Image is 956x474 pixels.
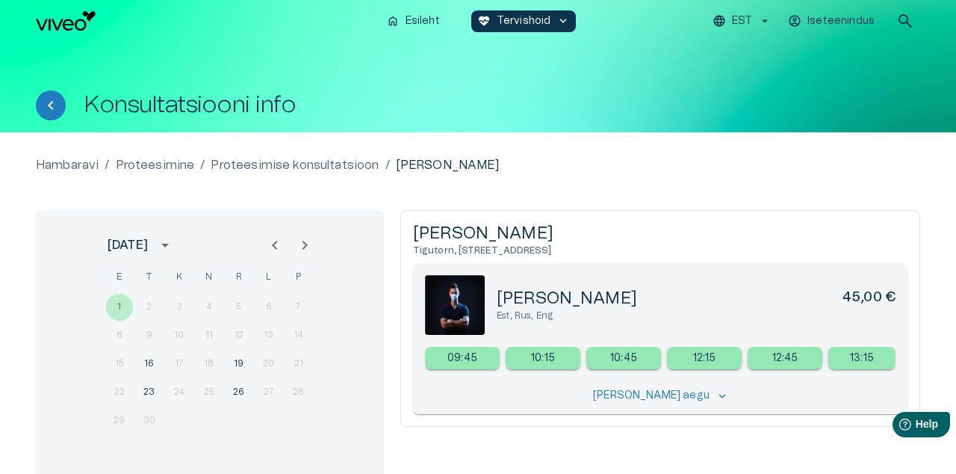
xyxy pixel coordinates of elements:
button: [PERSON_NAME] aegukeyboard_arrow_down [589,385,731,407]
span: reede [226,262,252,292]
span: esmaspäev [106,262,133,292]
span: keyboard_arrow_down [556,14,570,28]
a: Select new timeslot for rescheduling [586,347,661,369]
button: Iseteenindus [786,10,878,32]
a: Select new timeslot for rescheduling [425,347,500,369]
button: 26 [226,379,252,406]
a: Select new timeslot for rescheduling [748,347,822,369]
p: Esileht [406,13,440,29]
button: calendar view is open, switch to year view [152,233,178,258]
p: 12:15 [693,351,716,366]
span: teisipäev [136,262,163,292]
a: Select new timeslot for rescheduling [506,347,580,369]
div: 12:15 [667,347,742,369]
button: ecg_heartTervishoidkeyboard_arrow_down [471,10,577,32]
a: Hambaravi [36,156,99,174]
h1: Konsultatsiooni info [84,92,296,118]
button: 16 [136,351,163,378]
p: 10:45 [610,351,637,366]
img: Viveo logo [36,11,96,31]
button: 19 [226,351,252,378]
div: 10:45 [586,347,661,369]
h5: [PERSON_NAME] [497,288,637,310]
div: 09:45 [425,347,500,369]
div: 13:15 [828,347,896,369]
p: Tervishoid [497,13,551,29]
p: EST [732,13,752,29]
button: 23 [136,379,163,406]
p: [PERSON_NAME] aegu [593,388,710,404]
button: open search modal [890,6,920,36]
p: Est, Rus, Eng [497,310,896,322]
span: search [896,12,914,30]
span: keyboard_arrow_down [716,390,729,403]
a: Select new timeslot for rescheduling [828,347,896,369]
div: [DATE] [108,236,148,254]
button: EST [710,10,774,32]
h5: [PERSON_NAME] [413,223,907,244]
a: Navigate to homepage [36,11,374,31]
p: 10:15 [531,351,555,366]
iframe: Help widget launcher [839,406,956,448]
div: 12:45 [748,347,822,369]
span: kolmapäev [166,262,193,292]
h6: 45,00 € [842,288,896,310]
p: 09:45 [447,351,477,366]
div: 10:15 [506,347,580,369]
button: Tagasi [36,90,66,120]
a: Select new timeslot for rescheduling [667,347,742,369]
p: / [105,156,109,174]
a: Proteesimine [116,156,195,174]
a: Proteesimise konsultatsioon [211,156,379,174]
p: Iseteenindus [807,13,875,29]
button: Next month [290,230,320,260]
span: laupäev [255,262,282,292]
p: 12:45 [772,351,798,366]
p: [PERSON_NAME] [396,156,499,174]
span: ecg_heart [477,14,491,28]
p: / [385,156,390,174]
p: 13:15 [850,351,874,366]
h6: Tigutorn, [STREET_ADDRESS] [413,244,907,257]
span: home [386,14,400,28]
img: 80.png [425,275,485,335]
button: homeEsileht [380,10,447,32]
span: neljapäev [196,262,223,292]
span: pühapäev [285,262,312,292]
button: Previous month [260,230,290,260]
p: / [200,156,205,174]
